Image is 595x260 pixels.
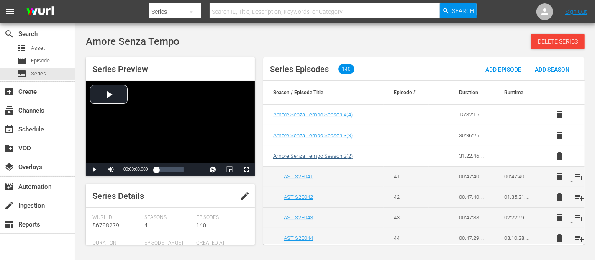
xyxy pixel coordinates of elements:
button: delete [549,208,569,228]
th: Season / Episode Title [263,81,384,104]
span: 00:00:00.000 [123,167,148,172]
span: delete [554,131,564,141]
span: Asset [31,44,45,52]
span: playlist_add [574,192,585,202]
span: 4 [144,222,148,229]
span: Series [17,69,27,79]
td: 00:47:40.348 [449,187,494,207]
button: Delete Series [531,34,585,49]
button: Add Episode [479,62,528,77]
td: 03:10:28.952 [494,228,539,248]
span: Series Preview [92,64,148,74]
td: 44 [384,228,429,248]
span: Created At [196,240,244,247]
span: Series Episodes [270,64,329,74]
span: Wurl Id [92,214,140,221]
span: playlist_add [574,172,585,182]
button: Add Season [528,62,576,77]
td: 00:47:38.708 [449,207,494,228]
span: delete [554,110,564,120]
span: Add Episode [479,66,528,73]
span: delete [554,213,564,223]
div: Progress Bar [156,167,184,172]
button: edit [235,186,255,206]
span: Amore Senza Tempo Season 4 ( 4 ) [273,111,353,118]
span: Reports [4,219,14,229]
a: Sign Out [565,8,587,15]
a: AST S2E043 [284,214,313,221]
span: Episode [31,57,50,65]
span: menu [5,7,15,17]
button: delete [549,167,569,187]
img: ans4CAIJ8jUAAAAAAAAAAAAAAAAAAAAAAAAgQb4GAAAAAAAAAAAAAAAAAAAAAAAAJMjXAAAAAAAAAAAAAAAAAAAAAAAAgAT5G... [20,2,60,22]
span: Asset [17,43,27,53]
td: 00:47:40.748 [449,166,494,187]
button: playlist_add [569,187,590,207]
span: Episodes [196,214,244,221]
span: Add Season [528,66,576,73]
div: Video Player [86,81,255,176]
td: 00:47:40.748 [494,166,539,187]
button: delete [549,105,569,125]
span: Search [452,3,474,18]
span: edit [240,191,250,201]
span: Ingestion [4,201,14,211]
span: delete [554,233,564,243]
span: delete [554,172,564,182]
span: Amore Senza Tempo [86,36,180,47]
span: delete [554,192,564,202]
button: Jump To Time [205,163,221,176]
button: delete [549,228,569,248]
span: Channels [4,106,14,116]
a: AST S2E044 [284,235,313,241]
span: 140 [196,222,206,229]
span: Episode Target Duration [144,240,192,253]
a: AST S2E042 [284,194,313,200]
th: Episode # [384,81,429,104]
button: delete [549,187,569,207]
span: 56798279 [92,222,119,229]
td: 00:47:29.148 [449,228,494,248]
td: 31:22:46.626 [449,146,494,166]
button: Fullscreen [238,163,255,176]
td: 42 [384,187,429,207]
button: playlist_add [569,228,590,248]
span: playlist_add [574,213,585,223]
span: Series Details [92,191,144,201]
span: Create [4,87,14,97]
td: 02:22:59.804 [494,207,539,228]
button: delete [549,146,569,166]
button: Picture-in-Picture [221,163,238,176]
th: Runtime [494,81,539,104]
span: Amore Senza Tempo Season 2 ( 2 ) [273,153,353,159]
th: Duration [449,81,494,104]
span: delete [554,151,564,161]
td: 30:36:25.000 [449,126,494,146]
td: 43 [384,207,429,228]
span: Schedule [4,124,14,134]
a: Amore Senza Tempo Season 4(4) [273,111,353,118]
span: 140 [338,64,354,74]
span: Overlays [4,162,14,172]
span: Search [4,29,14,39]
span: Automation [4,182,14,192]
a: Amore Senza Tempo Season 2(2) [273,153,353,159]
span: VOD [4,143,14,153]
span: Amore Senza Tempo Season 3 ( 3 ) [273,132,353,139]
button: delete [549,126,569,146]
span: Episode [17,56,27,66]
span: Delete Series [531,38,585,45]
button: Search [440,3,477,18]
button: Play [86,163,103,176]
a: AST S2E041 [284,173,313,180]
span: Series [31,70,46,78]
span: playlist_add [574,233,585,243]
a: Amore Senza Tempo Season 3(3) [273,132,353,139]
td: 41 [384,166,429,187]
button: playlist_add [569,208,590,228]
button: playlist_add [569,167,590,187]
td: 15:32:15.323 [449,105,494,125]
span: Seasons [144,214,192,221]
td: 01:35:21.096 [494,187,539,207]
span: Duration [92,240,140,247]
